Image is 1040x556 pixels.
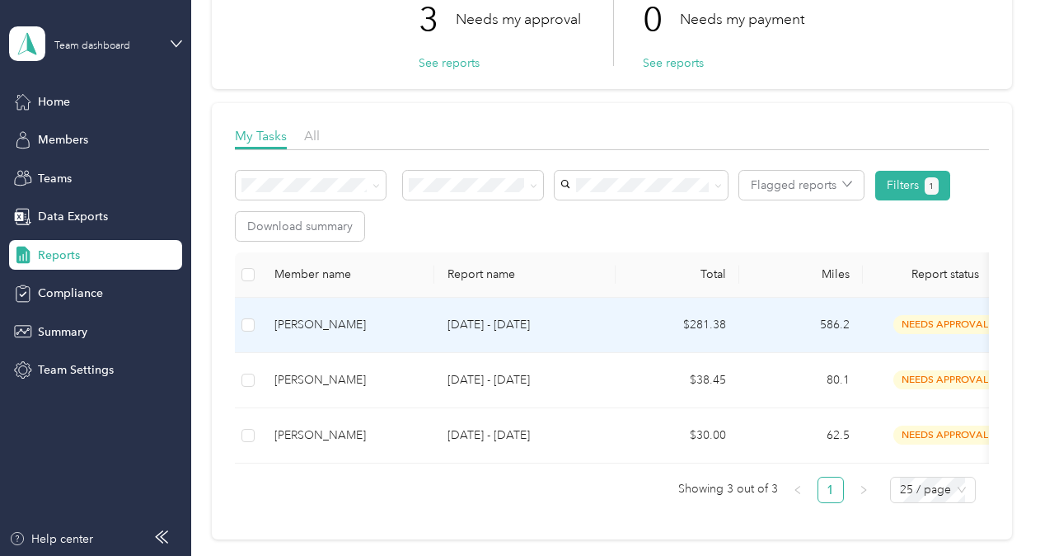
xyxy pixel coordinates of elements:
[274,426,421,445] div: [PERSON_NAME]
[38,285,103,302] span: Compliance
[893,315,997,334] span: needs approval
[434,252,616,298] th: Report name
[235,128,287,144] span: My Tasks
[38,323,87,341] span: Summary
[274,371,421,389] div: [PERSON_NAME]
[616,408,739,464] td: $30.00
[948,464,1040,556] iframe: Everlance-gr Chat Button Frame
[925,177,939,195] button: 1
[456,9,581,30] p: Needs my approval
[678,477,778,502] span: Showing 3 out of 3
[274,316,421,334] div: [PERSON_NAME]
[9,530,93,548] button: Help center
[38,131,88,148] span: Members
[876,267,1014,281] span: Report status
[893,426,997,445] span: needs approval
[793,485,803,495] span: left
[818,478,843,502] a: 1
[38,93,70,111] span: Home
[304,128,320,144] span: All
[680,9,804,30] p: Needs my payment
[785,477,811,503] button: left
[236,212,364,241] button: Download summary
[739,171,864,200] button: Flagged reports
[616,298,739,353] td: $281.38
[38,208,108,225] span: Data Exports
[38,361,114,379] span: Team Settings
[38,247,80,264] span: Reports
[859,485,869,495] span: right
[890,477,976,503] div: Page Size
[929,179,934,194] span: 1
[739,408,863,464] td: 62.5
[893,370,997,389] span: needs approval
[447,426,602,445] p: [DATE] - [DATE]
[274,267,421,281] div: Member name
[817,477,844,503] li: 1
[629,267,726,281] div: Total
[752,267,850,281] div: Miles
[447,316,602,334] p: [DATE] - [DATE]
[616,353,739,408] td: $38.45
[643,54,704,72] button: See reports
[739,298,863,353] td: 586.2
[850,477,877,503] button: right
[739,353,863,408] td: 80.1
[785,477,811,503] li: Previous Page
[875,171,950,200] button: Filters1
[447,371,602,389] p: [DATE] - [DATE]
[54,41,130,51] div: Team dashboard
[850,477,877,503] li: Next Page
[900,478,966,502] span: 25 / page
[38,170,72,187] span: Teams
[419,54,480,72] button: See reports
[261,252,434,298] th: Member name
